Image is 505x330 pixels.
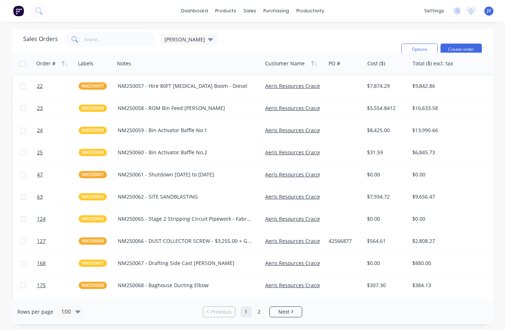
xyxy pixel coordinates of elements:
[118,193,252,200] div: NM250062 - SITE SANDBLASTING
[84,32,155,46] input: Search...
[401,44,438,55] button: Options
[421,5,448,16] div: settings
[178,5,212,16] a: dashboard
[17,308,53,315] span: Rows per page
[118,105,252,112] div: NM250058 - ROM Bin Feed [PERSON_NAME]
[37,260,46,267] span: 168
[441,44,482,55] button: Create order
[118,127,252,134] div: NM250059 - Bin Activator Baffle No.1
[367,82,405,90] div: $7,874.29
[254,306,264,317] a: Page 2
[367,282,405,289] div: $307.30
[37,82,43,90] span: 22
[200,306,305,317] ul: Pagination
[329,237,360,245] div: 42566877
[118,282,252,289] div: NM250068 - Baghouse Ducting Elbow
[37,119,79,141] a: 24
[367,237,405,245] div: $564.61
[164,36,205,43] span: [PERSON_NAME]
[37,105,43,112] span: 23
[118,82,252,90] div: NM250057 - Hire 80FT [MEDICAL_DATA] Boom - Diesel
[37,186,79,208] a: 63
[79,171,107,178] button: NM250061
[412,237,488,245] div: $2,808.27
[367,215,405,223] div: $0.00
[82,193,104,200] span: NM250062
[79,193,107,200] button: NM250062
[412,171,488,178] div: $0.00
[265,105,352,111] a: Aeris Resources Cracow Operations
[37,297,79,318] a: 181
[37,193,43,200] span: 63
[265,149,352,156] a: Aeris Resources Cracow Operations
[211,308,231,315] span: Previous
[37,252,79,274] a: 168
[118,260,252,267] div: NM250067 - Drafting Side Cast [PERSON_NAME]
[79,82,107,90] button: NM250057
[79,149,107,156] button: NM250060
[79,215,107,223] button: NM250065
[37,282,46,289] span: 175
[367,260,405,267] div: $0.00
[79,282,107,289] button: NM250068
[241,306,251,317] a: Page 1 is your current page
[82,82,104,90] span: NM250057
[367,105,405,112] div: $5,554.8412
[37,164,79,186] a: 47
[367,60,385,67] div: Cost ($)
[82,215,104,223] span: NM250065
[82,171,104,178] span: NM250061
[240,5,260,16] div: sales
[265,282,352,289] a: Aeris Resources Cracow Operations
[37,208,79,230] a: 124
[412,105,488,112] div: $16,633.58
[265,60,305,67] div: Customer Name
[82,260,104,267] span: NM250067
[36,60,55,67] div: Order #
[79,127,107,134] button: NM250059
[367,127,405,134] div: $8,425.00
[265,237,352,244] a: Aeris Resources Cracow Operations
[37,215,46,223] span: 124
[412,282,488,289] div: $384.13
[79,105,107,112] button: NM250058
[212,5,240,16] div: products
[118,215,252,223] div: NM250065 - Stage 2 Stripping Circuit Pipework - Fabrication
[82,127,104,134] span: NM250059
[78,60,93,67] div: Labels
[82,282,104,289] span: NM250068
[79,237,107,245] button: NM250066
[265,260,352,266] a: Aeris Resources Cracow Operations
[260,5,293,16] div: purchasing
[265,215,352,222] a: Aeris Resources Cracow Operations
[203,308,235,315] a: Previous page
[412,82,488,90] div: $9,842.86
[82,237,104,245] span: NM250066
[37,127,43,134] span: 24
[117,60,131,67] div: Notes
[13,5,24,16] img: Factory
[37,171,43,178] span: 47
[37,142,79,163] a: 25
[412,193,488,200] div: $9,656.47
[37,75,79,97] a: 22
[118,171,252,178] div: NM250061 - Shutdown [DATE] to [DATE]
[265,193,352,200] a: Aeris Resources Cracow Operations
[413,60,453,67] div: Total ($) excl. tax
[329,60,340,67] div: PO #
[265,82,352,89] a: Aeris Resources Cracow Operations
[118,149,252,156] div: NM250060 - Bin Activator Baffle No.2
[270,308,302,315] a: Next page
[367,193,405,200] div: $7,934.72
[82,149,104,156] span: NM250060
[412,149,488,156] div: $6,845.73
[367,149,405,156] div: $31.59
[412,127,488,134] div: $13,990.66
[23,36,58,42] h1: Sales Orders
[278,308,289,315] span: Next
[118,237,252,245] div: NM250066 - DUST COLLECTOR SCREW - $3,255.00 + GST
[367,171,405,178] div: $0.00
[265,171,352,178] a: Aeris Resources Cracow Operations
[37,237,46,245] span: 127
[412,215,488,223] div: $0.00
